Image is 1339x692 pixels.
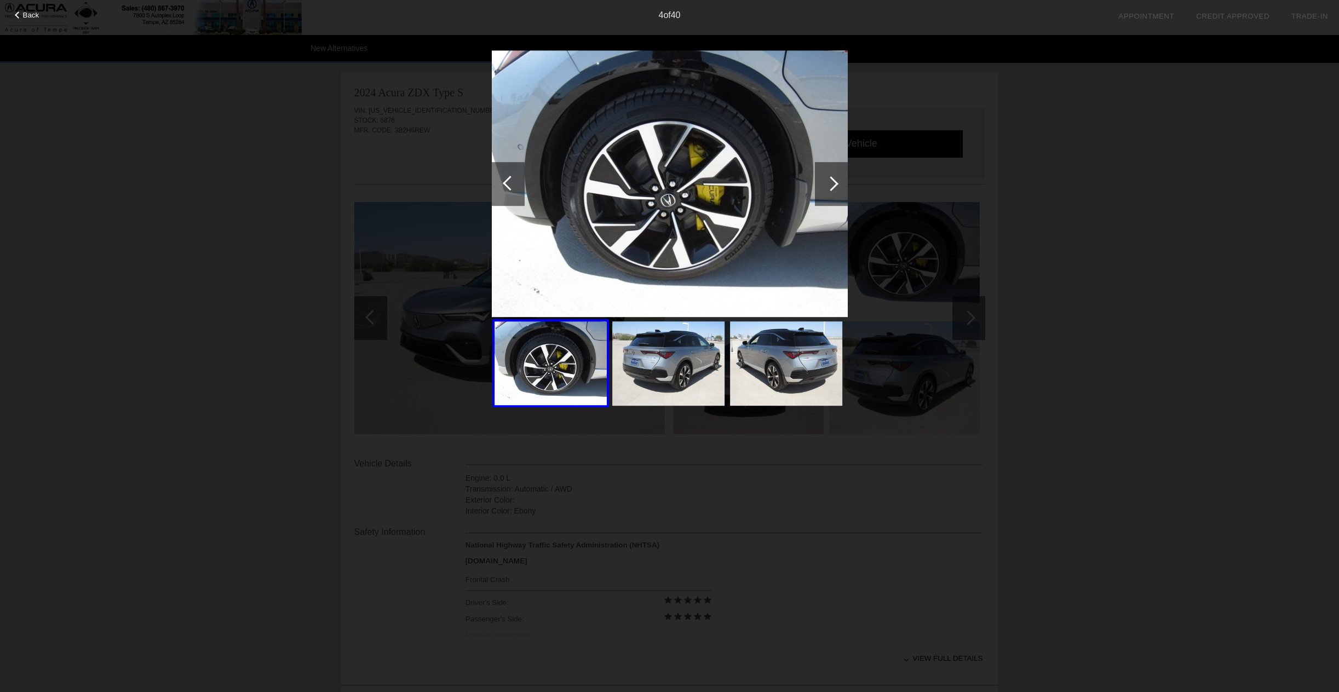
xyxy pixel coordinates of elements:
span: 40 [671,10,681,20]
img: 5.jpg [612,321,725,406]
span: 4 [658,10,663,20]
img: 6.jpg [730,321,842,406]
a: Credit Approved [1196,12,1269,20]
a: Trade-In [1291,12,1328,20]
a: Appointment [1118,12,1174,20]
img: 4.jpg [492,50,848,318]
span: Back [23,11,39,19]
